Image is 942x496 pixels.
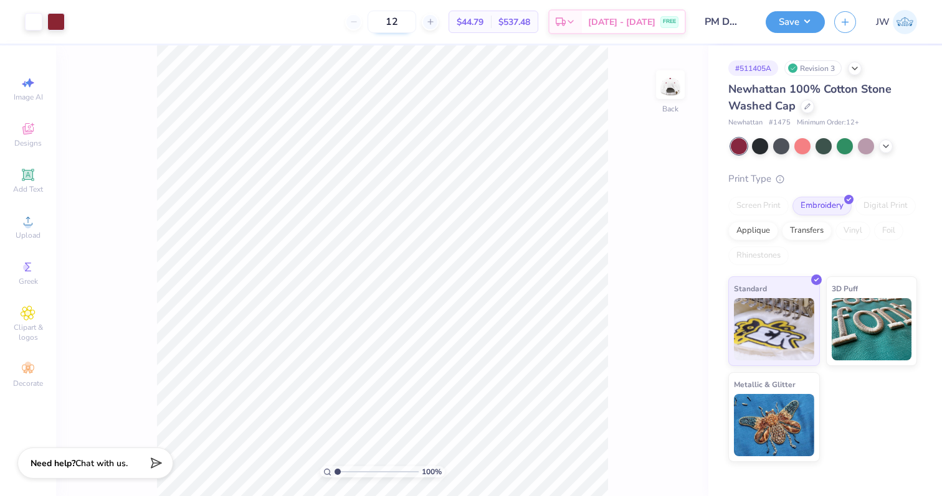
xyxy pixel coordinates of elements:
div: Revision 3 [784,60,842,76]
span: $537.48 [498,16,530,29]
div: Transfers [782,222,832,240]
span: Newhattan 100% Cotton Stone Washed Cap [728,82,892,113]
strong: Need help? [31,457,75,469]
div: # 511405A [728,60,778,76]
span: 100 % [422,466,442,477]
span: Add Text [13,184,43,194]
img: Metallic & Glitter [734,394,814,456]
div: Print Type [728,172,917,186]
a: JW [876,10,917,34]
span: Minimum Order: 12 + [797,118,859,128]
span: Chat with us. [75,457,128,469]
span: $44.79 [457,16,483,29]
div: Back [662,103,678,115]
div: Vinyl [835,222,870,240]
div: Screen Print [728,197,789,215]
span: Standard [734,282,767,295]
span: # 1475 [769,118,791,128]
span: JW [876,15,890,29]
div: Foil [874,222,903,240]
span: [DATE] - [DATE] [588,16,655,29]
span: Image AI [14,92,43,102]
span: Clipart & logos [6,322,50,342]
img: Standard [734,298,814,360]
img: Jane White [893,10,917,34]
span: Decorate [13,378,43,388]
img: Back [658,72,683,97]
div: Embroidery [792,197,852,215]
img: 3D Puff [832,298,912,360]
span: Greek [19,276,38,286]
input: – – [368,11,416,33]
span: Designs [14,138,42,148]
input: Untitled Design [695,9,756,34]
div: Rhinestones [728,246,789,265]
span: Metallic & Glitter [734,378,796,391]
span: Newhattan [728,118,763,128]
span: 3D Puff [832,282,858,295]
div: Applique [728,222,778,240]
div: Digital Print [855,197,916,215]
span: Upload [16,230,40,240]
span: FREE [663,17,676,26]
button: Save [766,11,825,33]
